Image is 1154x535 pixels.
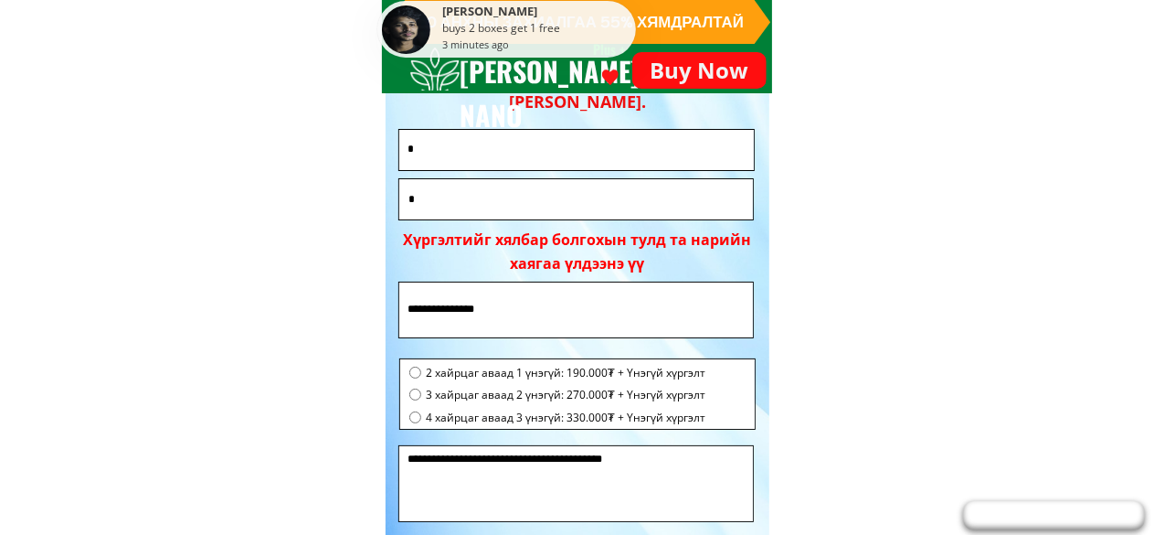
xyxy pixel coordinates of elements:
[426,386,705,403] span: 3 хайрцаг аваад 2 үнэгүй: 270.000₮ + Үнэгүй хүргэлт
[426,364,705,381] span: 2 хайрцаг аваад 1 үнэгүй: 190.000₮ + Үнэгүй хүргэлт
[442,5,631,21] div: [PERSON_NAME]
[442,37,509,53] div: 3 minutes ago
[460,49,662,137] h3: [PERSON_NAME] NANO
[403,229,751,275] div: Хүргэлтийг хялбар болгохын тулд та нарийн хаягаа үлдээнэ үү
[632,52,767,89] p: Buy Now
[442,21,631,37] div: buys 2 boxes get 1 free
[426,409,705,426] span: 4 хайрцаг аваад 3 үнэгүй: 330.000₮ + Үнэгүй хүргэлт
